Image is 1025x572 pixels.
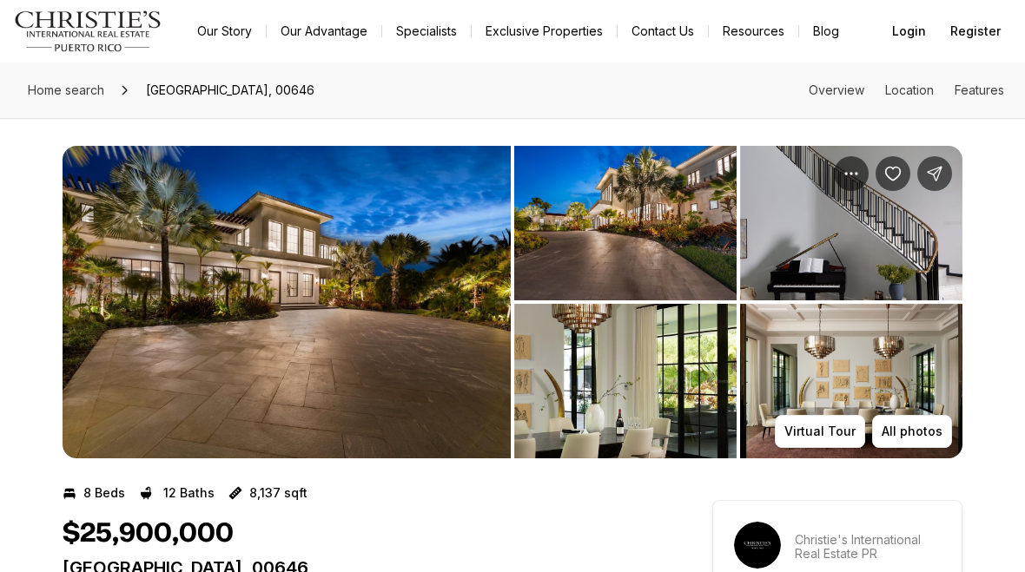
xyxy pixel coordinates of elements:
[709,19,798,43] a: Resources
[882,14,936,49] button: Login
[514,146,737,300] button: View image gallery
[83,486,125,500] p: 8 Beds
[892,24,926,38] span: Login
[950,24,1001,38] span: Register
[514,146,962,458] li: 2 of 9
[799,19,853,43] a: Blog
[917,156,952,191] button: Share Property: 323 DORADO BEACH EAST
[267,19,381,43] a: Our Advantage
[618,19,708,43] button: Contact Us
[885,82,934,97] a: Skip to: Location
[28,82,104,97] span: Home search
[809,83,1004,97] nav: Page section menu
[63,146,511,458] li: 1 of 9
[63,146,962,458] div: Listing Photos
[876,156,910,191] button: Save Property: 323 DORADO BEACH EAST
[775,415,865,448] button: Virtual Tour
[139,479,215,507] button: 12 Baths
[784,424,856,438] p: Virtual Tour
[472,19,617,43] a: Exclusive Properties
[809,82,864,97] a: Skip to: Overview
[249,486,307,500] p: 8,137 sqft
[514,304,737,458] button: View image gallery
[834,156,869,191] button: Property options
[139,76,321,104] span: [GEOGRAPHIC_DATA], 00646
[63,146,511,458] button: View image gallery
[382,19,471,43] a: Specialists
[955,82,1004,97] a: Skip to: Features
[872,415,952,448] button: All photos
[21,76,111,104] a: Home search
[882,424,942,438] p: All photos
[183,19,266,43] a: Our Story
[740,146,962,300] button: View image gallery
[740,304,962,458] button: View image gallery
[14,10,162,52] img: logo
[163,486,215,500] p: 12 Baths
[940,14,1011,49] button: Register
